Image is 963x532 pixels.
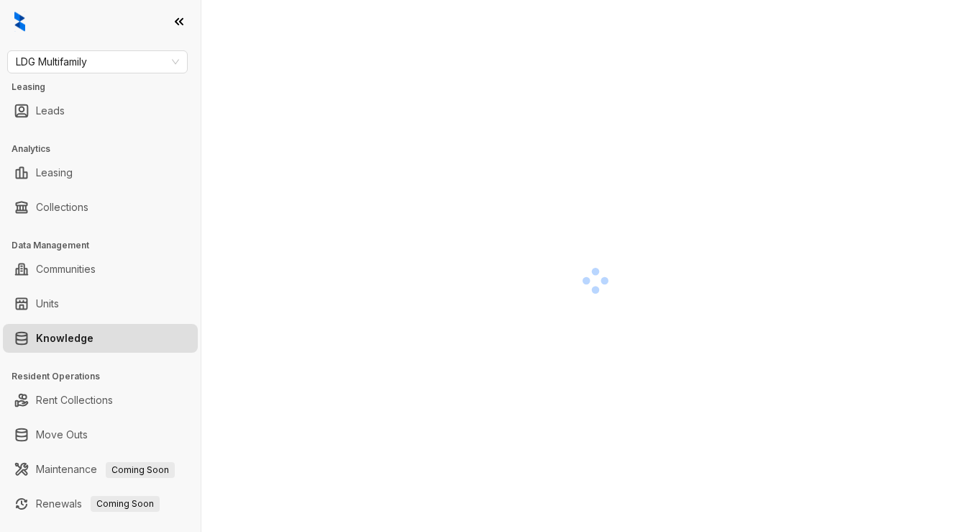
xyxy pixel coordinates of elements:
[3,324,198,353] li: Knowledge
[3,386,198,415] li: Rent Collections
[3,193,198,222] li: Collections
[91,496,160,512] span: Coming Soon
[106,462,175,478] span: Coming Soon
[36,289,59,318] a: Units
[36,255,96,284] a: Communities
[12,239,201,252] h3: Data Management
[12,81,201,94] h3: Leasing
[14,12,25,32] img: logo
[3,455,198,484] li: Maintenance
[3,158,198,187] li: Leasing
[36,420,88,449] a: Move Outs
[3,490,198,518] li: Renewals
[3,289,198,318] li: Units
[3,420,198,449] li: Move Outs
[3,255,198,284] li: Communities
[16,51,179,73] span: LDG Multifamily
[12,370,201,383] h3: Resident Operations
[36,96,65,125] a: Leads
[36,386,113,415] a: Rent Collections
[3,96,198,125] li: Leads
[36,158,73,187] a: Leasing
[12,143,201,155] h3: Analytics
[36,324,93,353] a: Knowledge
[36,193,88,222] a: Collections
[36,490,160,518] a: RenewalsComing Soon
